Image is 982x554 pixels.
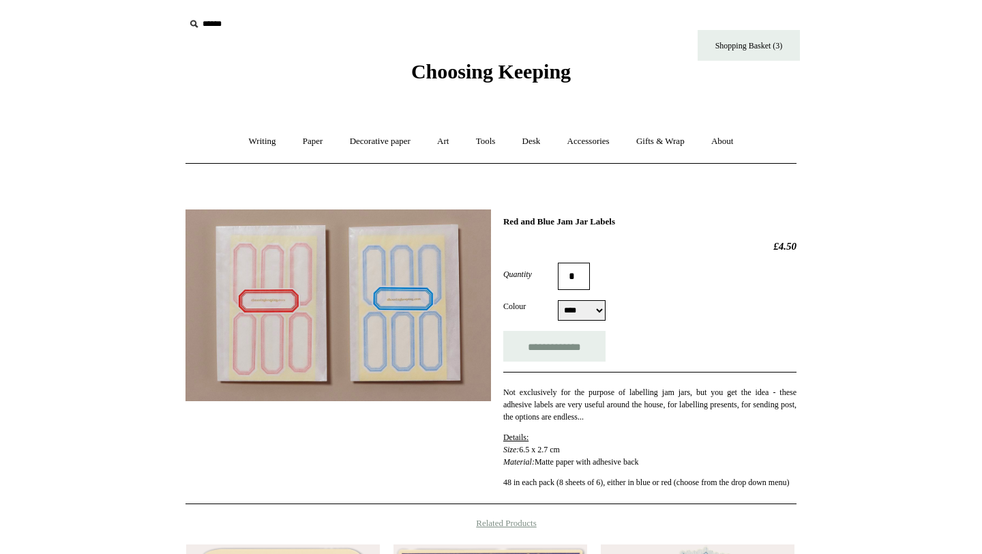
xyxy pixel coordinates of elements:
h4: Related Products [150,518,832,529]
a: Choosing Keeping [411,71,571,81]
a: Shopping Basket (3) [698,30,800,61]
a: Gifts & Wrap [624,123,697,160]
span: Choosing Keeping [411,60,571,83]
p: 48 in each pack (8 sheets of 6), either in blue or red (choose from the drop down menu) [503,476,797,489]
em: Material: [503,457,535,467]
a: Writing [237,123,288,160]
p: 6.5 x 2.7 cm Matte paper with adhesive back [503,431,797,468]
p: Not exclusively for the purpose of labelling jam jars, but you get the idea - these adhesive labe... [503,386,797,423]
a: About [699,123,746,160]
h1: Red and Blue Jam Jar Labels [503,216,797,227]
h2: £4.50 [503,240,797,252]
a: Paper [291,123,336,160]
a: Art [425,123,461,160]
a: Accessories [555,123,622,160]
a: Desk [510,123,553,160]
a: Decorative paper [338,123,423,160]
label: Colour [503,300,558,312]
span: Details: [503,433,529,442]
label: Quantity [503,268,558,280]
em: Size: [503,445,519,454]
a: Tools [464,123,508,160]
img: Red and Blue Jam Jar Labels [185,209,491,401]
